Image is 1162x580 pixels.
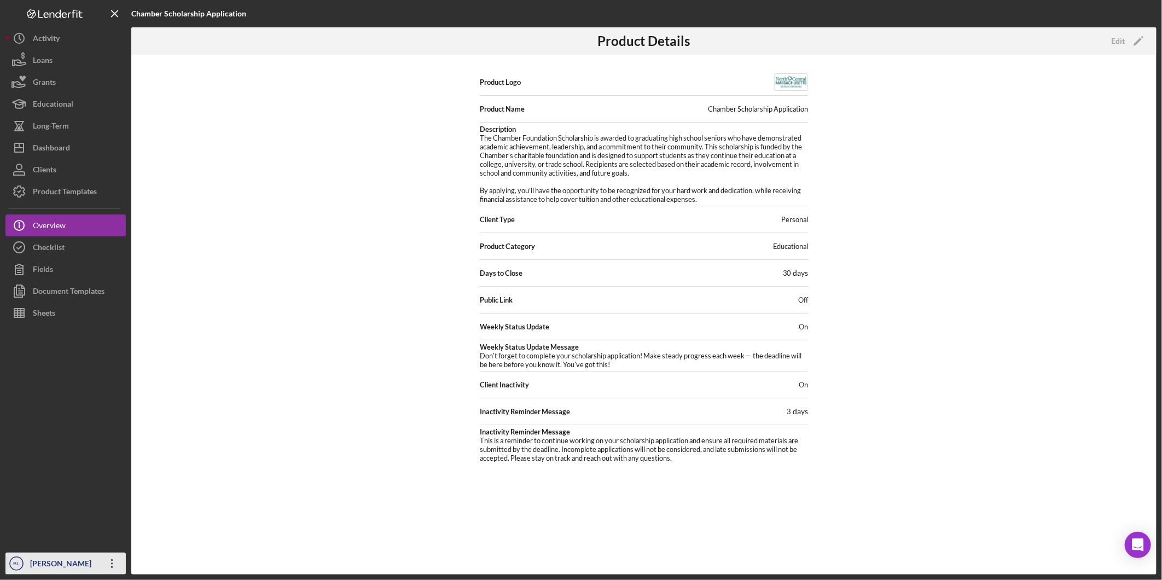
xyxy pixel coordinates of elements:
div: Personal [781,215,808,224]
span: On [799,380,808,389]
div: Open Intercom Messenger [1125,532,1151,558]
div: Overview [33,214,66,239]
span: Product Category [480,242,535,251]
pre: Don't forget to complete your scholarship application! Make steady progress each week — the deadl... [480,351,808,369]
button: Loans [5,49,126,71]
div: Activity [33,27,60,52]
div: Product Templates [33,181,97,205]
button: Checklist [5,236,126,258]
span: Client Type [480,215,515,224]
div: [PERSON_NAME] [27,553,98,577]
button: Activity [5,27,126,49]
text: BL [13,561,20,567]
button: Long-Term [5,115,126,137]
div: Sheets [33,302,55,327]
span: days [793,268,808,277]
span: Product Logo [480,78,521,86]
button: Dashboard [5,137,126,159]
div: Loans [33,49,53,74]
span: Days to Close [480,269,522,277]
div: Chamber Scholarship Application [708,105,808,113]
span: Client Inactivity [480,380,529,389]
button: Document Templates [5,280,126,302]
button: Grants [5,71,126,93]
button: BL[PERSON_NAME] [5,553,126,575]
button: Overview [5,214,126,236]
button: Product Templates [5,181,126,202]
div: Educational [33,93,73,118]
div: Checklist [33,236,65,261]
button: Edit [1105,33,1148,49]
span: Inactivity Reminder Message [480,407,570,416]
div: Educational [773,242,808,251]
button: Educational [5,93,126,115]
span: days [793,407,808,416]
span: Public Link [480,295,513,304]
img: Product logo [774,73,808,91]
div: Grants [33,71,56,96]
span: Product Name [480,105,525,113]
h3: Product Details [598,33,690,49]
span: Description [480,125,808,134]
button: Sheets [5,302,126,324]
div: Long-Term [33,115,69,140]
div: Fields [33,258,53,283]
span: Weekly Status Update [480,322,549,331]
pre: This is a reminder to continue working on your scholarship application and ensure all required ma... [480,436,808,462]
span: Off [798,295,808,304]
div: Document Templates [33,280,104,305]
span: On [799,322,808,331]
button: Clients [5,159,126,181]
div: Edit [1111,33,1125,49]
pre: The Chamber Foundation Scholarship is awarded to graduating high school seniors who have demonstr... [480,134,808,204]
span: Inactivity Reminder Message [480,427,808,436]
div: 3 [787,407,808,416]
b: Chamber Scholarship Application [131,9,246,18]
div: Clients [33,159,56,183]
div: 30 [783,269,808,277]
span: Weekly Status Update Message [480,343,808,351]
button: Fields [5,258,126,280]
div: Dashboard [33,137,70,161]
